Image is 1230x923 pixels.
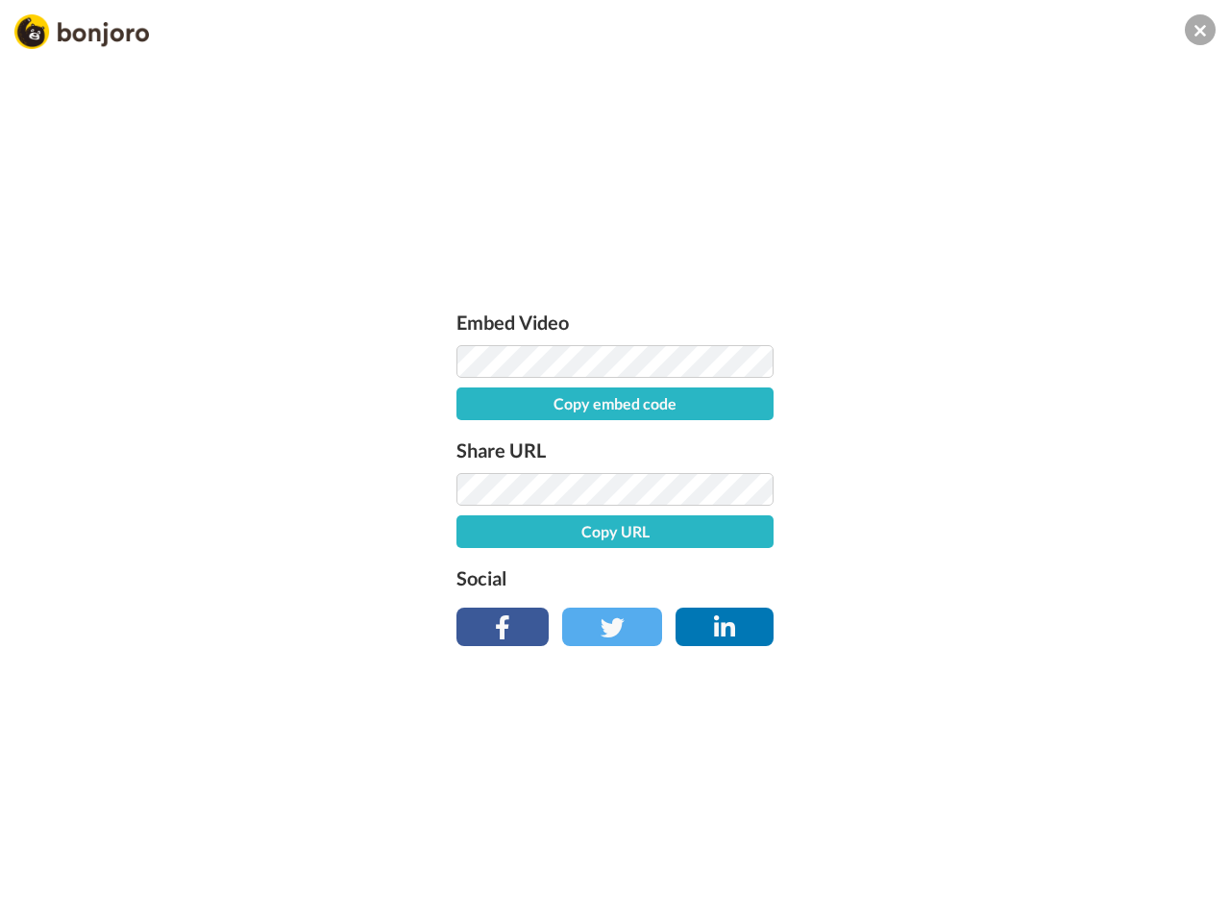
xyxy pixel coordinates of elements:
[456,387,774,420] button: Copy embed code
[456,435,774,465] label: Share URL
[14,14,149,49] img: Bonjoro Logo
[456,307,774,337] label: Embed Video
[456,562,774,593] label: Social
[456,515,774,548] button: Copy URL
